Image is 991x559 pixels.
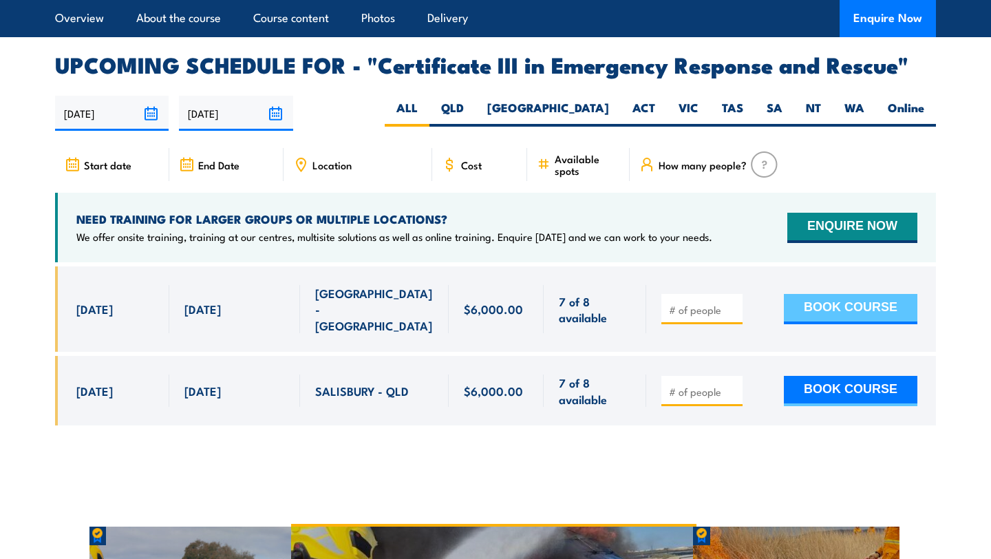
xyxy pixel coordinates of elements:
[755,100,794,127] label: SA
[464,383,523,399] span: $6,000.00
[876,100,936,127] label: Online
[667,100,710,127] label: VIC
[184,383,221,399] span: [DATE]
[787,213,917,243] button: ENQUIRE NOW
[315,383,409,399] span: SALISBURY - QLD
[179,96,292,131] input: To date
[555,153,620,176] span: Available spots
[385,100,429,127] label: ALL
[559,375,631,407] span: 7 of 8 available
[429,100,476,127] label: QLD
[76,211,712,226] h4: NEED TRAINING FOR LARGER GROUPS OR MULTIPLE LOCATIONS?
[659,159,747,171] span: How many people?
[315,285,434,333] span: [GEOGRAPHIC_DATA] - [GEOGRAPHIC_DATA]
[84,159,131,171] span: Start date
[76,230,712,244] p: We offer onsite training, training at our centres, multisite solutions as well as online training...
[669,385,738,399] input: # of people
[669,303,738,317] input: # of people
[794,100,833,127] label: NT
[76,383,113,399] span: [DATE]
[464,301,523,317] span: $6,000.00
[198,159,239,171] span: End Date
[476,100,621,127] label: [GEOGRAPHIC_DATA]
[312,159,352,171] span: Location
[559,293,631,326] span: 7 of 8 available
[710,100,755,127] label: TAS
[76,301,113,317] span: [DATE]
[621,100,667,127] label: ACT
[55,96,169,131] input: From date
[461,159,482,171] span: Cost
[784,376,917,406] button: BOOK COURSE
[55,54,936,74] h2: UPCOMING SCHEDULE FOR - "Certificate III in Emergency Response and Rescue"
[184,301,221,317] span: [DATE]
[784,294,917,324] button: BOOK COURSE
[833,100,876,127] label: WA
